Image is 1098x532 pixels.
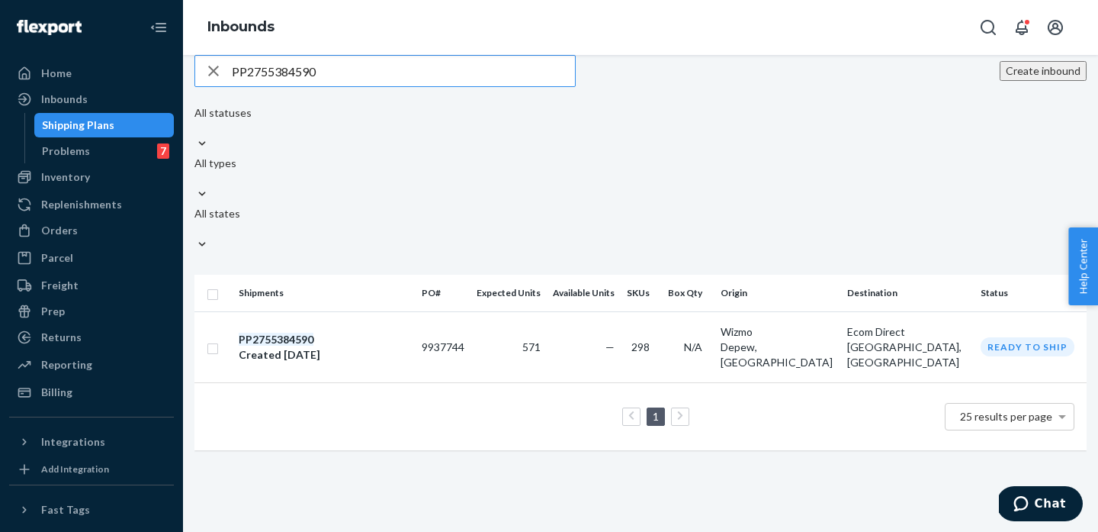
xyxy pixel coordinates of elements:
[41,385,72,400] div: Billing
[9,87,174,111] a: Inbounds
[9,218,174,243] a: Orders
[1068,227,1098,305] button: Help Center
[9,460,174,479] a: Add Integration
[34,113,175,137] a: Shipping Plans
[721,340,833,369] span: Depew, [GEOGRAPHIC_DATA]
[41,434,105,450] div: Integrations
[9,353,174,377] a: Reporting
[207,18,274,35] a: Inbounds
[547,275,621,311] th: Available Units
[194,105,252,121] div: All statuses
[41,66,72,81] div: Home
[650,410,662,423] a: Page 1 is your current page
[1000,61,1087,81] button: Create inbound
[416,311,470,382] td: 9937744
[721,324,835,340] div: Wizmo
[9,273,174,298] a: Freight
[631,340,650,353] span: 298
[41,357,92,372] div: Reporting
[841,275,974,311] th: Destination
[9,325,174,350] a: Returns
[973,12,1003,43] button: Open Search Box
[847,324,968,340] div: Ecom Direct
[239,333,313,346] em: PP2755384590
[41,250,73,266] div: Parcel
[9,192,174,217] a: Replenishments
[9,299,174,324] a: Prep
[194,156,236,171] div: All types
[41,304,65,319] div: Prep
[42,118,114,133] div: Shipping Plans
[1006,12,1037,43] button: Open notifications
[34,139,175,163] a: Problems7
[239,347,409,363] div: Created [DATE]
[194,121,196,136] input: All statuses
[17,20,82,35] img: Flexport logo
[981,337,1074,356] div: Ready to ship
[9,246,174,270] a: Parcel
[1040,12,1071,43] button: Open account menu
[9,165,174,189] a: Inventory
[9,430,174,454] button: Integrations
[974,275,1087,311] th: Status
[416,275,470,311] th: PO#
[621,275,662,311] th: SKUs
[194,206,240,221] div: All states
[232,56,575,86] input: Search inbounds by name, destination, msku...
[42,143,90,159] div: Problems
[847,340,962,369] span: [GEOGRAPHIC_DATA], [GEOGRAPHIC_DATA]
[143,12,174,43] button: Close Navigation
[960,410,1052,423] span: 25 results per page
[194,221,196,237] input: All states
[41,278,79,293] div: Freight
[9,380,174,405] a: Billing
[195,5,287,50] ol: breadcrumbs
[41,502,90,517] div: Fast Tags
[684,340,702,353] span: N/A
[41,330,82,345] div: Returns
[605,340,615,353] span: —
[714,275,841,311] th: Origin
[41,92,88,107] div: Inbounds
[522,340,541,353] span: 571
[470,275,547,311] th: Expected Units
[41,463,109,476] div: Add Integration
[999,486,1083,524] iframe: Opens a widget where you can chat to one of our agents
[194,171,196,186] input: All types
[9,498,174,522] button: Fast Tags
[157,143,169,159] div: 7
[662,275,714,311] th: Box Qty
[9,61,174,85] a: Home
[233,275,416,311] th: Shipments
[41,169,90,185] div: Inventory
[41,197,122,212] div: Replenishments
[41,223,78,238] div: Orders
